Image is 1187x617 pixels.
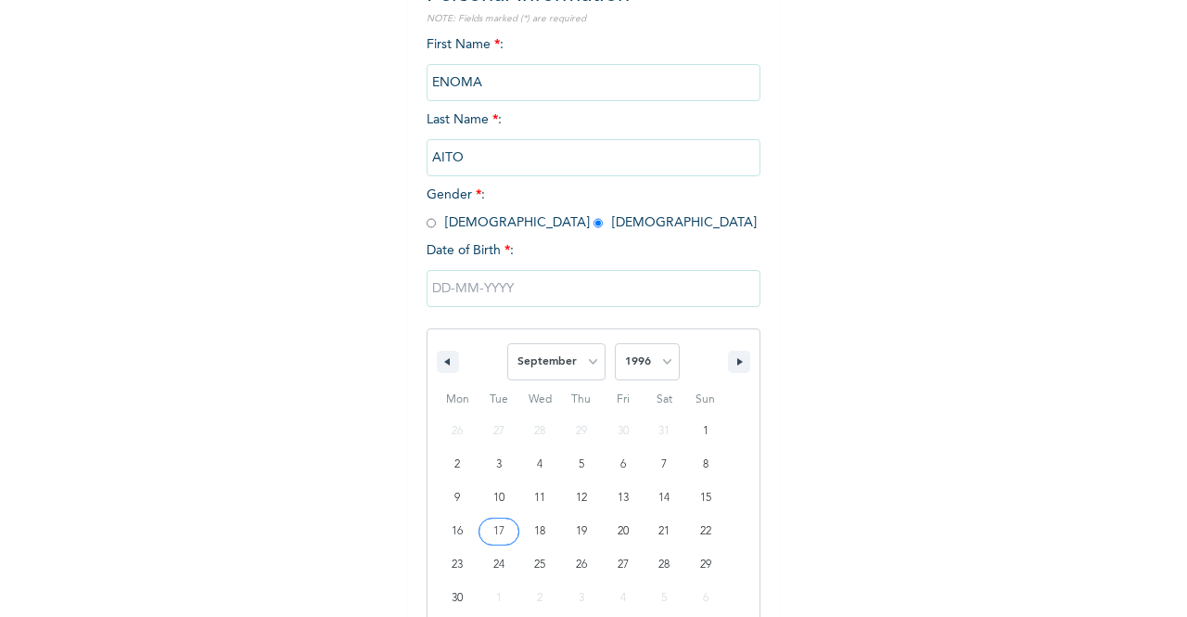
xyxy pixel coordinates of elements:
span: 23 [452,548,463,582]
button: 28 [644,548,685,582]
button: 1 [684,415,726,448]
span: 28 [658,548,670,582]
span: 7 [661,448,667,482]
span: 6 [620,448,626,482]
span: 13 [618,482,629,515]
span: 30 [452,582,463,615]
button: 25 [519,548,561,582]
span: 21 [658,515,670,548]
button: 11 [519,482,561,515]
button: 3 [479,448,520,482]
span: 12 [576,482,587,515]
span: 18 [534,515,545,548]
span: 1 [703,415,708,448]
span: Tue [479,385,520,415]
span: 4 [537,448,542,482]
button: 27 [602,548,644,582]
span: First Name : [427,38,760,89]
button: 16 [437,515,479,548]
button: 17 [479,515,520,548]
span: Sun [684,385,726,415]
button: 19 [561,515,603,548]
span: 10 [493,482,504,515]
span: 17 [493,515,504,548]
button: 8 [684,448,726,482]
span: 24 [493,548,504,582]
button: 15 [684,482,726,515]
p: NOTE: Fields marked (*) are required [427,12,760,26]
span: 5 [579,448,584,482]
button: 7 [644,448,685,482]
span: 27 [618,548,629,582]
span: Wed [519,385,561,415]
span: 22 [700,515,711,548]
span: 9 [454,482,460,515]
button: 2 [437,448,479,482]
span: Gender : [DEMOGRAPHIC_DATA] [DEMOGRAPHIC_DATA] [427,188,757,229]
button: 6 [602,448,644,482]
span: 15 [700,482,711,515]
span: Fri [602,385,644,415]
span: 20 [618,515,629,548]
input: Enter your last name [427,139,760,176]
button: 12 [561,482,603,515]
span: 26 [576,548,587,582]
span: Mon [437,385,479,415]
button: 22 [684,515,726,548]
input: DD-MM-YYYY [427,270,760,307]
button: 30 [437,582,479,615]
span: 3 [496,448,502,482]
span: Sat [644,385,685,415]
button: 14 [644,482,685,515]
input: Enter your first name [427,64,760,101]
span: 19 [576,515,587,548]
span: 8 [703,448,708,482]
button: 23 [437,548,479,582]
button: 5 [561,448,603,482]
span: 16 [452,515,463,548]
button: 26 [561,548,603,582]
span: 11 [534,482,545,515]
button: 20 [602,515,644,548]
span: Thu [561,385,603,415]
span: 2 [454,448,460,482]
button: 9 [437,482,479,515]
button: 10 [479,482,520,515]
button: 18 [519,515,561,548]
span: Last Name : [427,113,760,164]
button: 13 [602,482,644,515]
button: 21 [644,515,685,548]
button: 24 [479,548,520,582]
span: 25 [534,548,545,582]
span: 14 [658,482,670,515]
span: Date of Birth : [427,241,514,261]
span: 29 [700,548,711,582]
button: 29 [684,548,726,582]
button: 4 [519,448,561,482]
